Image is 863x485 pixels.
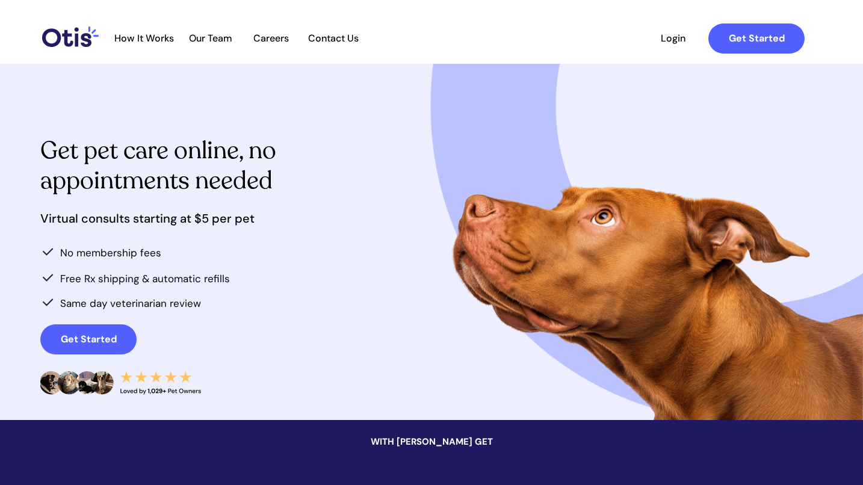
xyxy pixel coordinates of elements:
[645,23,701,54] a: Login
[645,32,701,44] span: Login
[108,32,180,44] span: How It Works
[40,211,255,226] span: Virtual consults starting at $5 per pet
[241,32,300,44] span: Careers
[708,23,805,54] a: Get Started
[302,32,365,45] a: Contact Us
[60,297,201,310] span: Same day veterinarian review
[61,333,117,345] strong: Get Started
[60,246,161,259] span: No membership fees
[60,272,230,285] span: Free Rx shipping & automatic refills
[108,32,180,45] a: How It Works
[371,436,493,448] span: WITH [PERSON_NAME] GET
[241,32,300,45] a: Careers
[729,32,785,45] strong: Get Started
[181,32,240,44] span: Our Team
[181,32,240,45] a: Our Team
[40,324,137,354] a: Get Started
[302,32,365,44] span: Contact Us
[40,134,276,197] span: Get pet care online, no appointments needed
